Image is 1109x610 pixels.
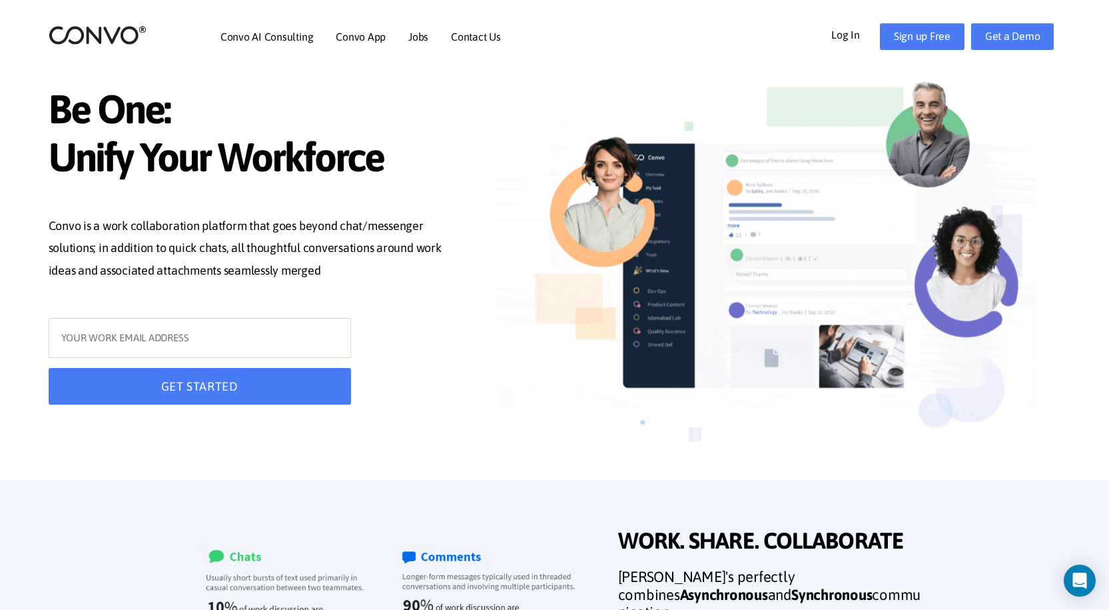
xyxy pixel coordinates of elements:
a: Convo App [336,31,386,42]
button: GET STARTED [49,368,351,405]
a: Get a Demo [971,23,1054,50]
a: Jobs [408,31,428,42]
a: Contact Us [451,31,501,42]
div: Open Intercom Messenger [1064,565,1096,597]
span: Unify Your Workforce [49,133,459,185]
strong: Asynchronous [680,586,768,603]
a: Log In [831,23,880,45]
p: Convo is a work collaboration platform that goes beyond chat/messenger solutions; in addition to ... [49,215,459,285]
img: image_not_found [496,63,1037,483]
a: Sign up Free [880,23,964,50]
span: Be One: [49,85,459,137]
a: Convo AI Consulting [220,31,313,42]
span: WORK. SHARE. COLLABORATE [618,527,924,558]
input: YOUR WORK EMAIL ADDRESS [49,318,351,358]
strong: Synchronous [791,586,872,603]
img: logo_2.png [49,25,147,45]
